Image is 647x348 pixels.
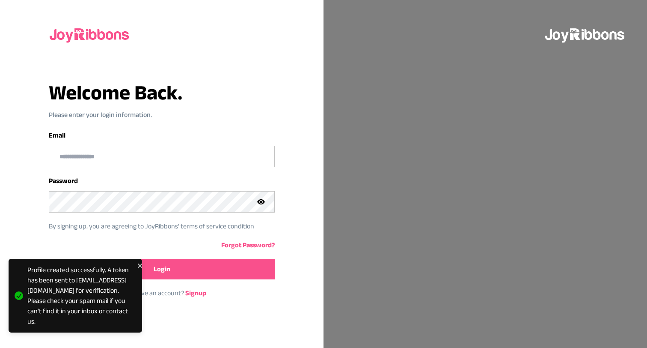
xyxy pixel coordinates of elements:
button: Login [49,259,274,279]
span: Login [154,264,170,274]
label: Email [49,132,65,139]
a: Forgot Password? [221,241,275,249]
h3: Welcome Back. [49,82,274,103]
div: Profile created successfully. A token has been sent to [EMAIL_ADDRESS][DOMAIN_NAME] for verificat... [27,265,135,327]
label: Password [49,177,78,184]
button: close [137,262,139,269]
p: By signing up, you are agreeing to JoyRibbons‘ terms of service condition [49,221,261,231]
p: Please enter your login information. [49,110,274,120]
img: joyribbons [544,21,626,48]
img: joyribbons [49,21,131,48]
p: Don‘t have an account? [49,288,274,298]
a: Signup [185,289,206,297]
